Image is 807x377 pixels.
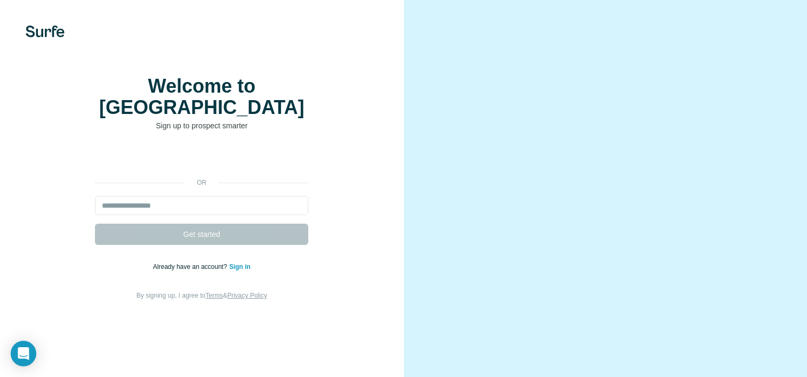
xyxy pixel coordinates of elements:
[95,76,308,118] h1: Welcome to [GEOGRAPHIC_DATA]
[11,341,36,366] div: Open Intercom Messenger
[227,292,267,299] a: Privacy Policy
[137,292,267,299] span: By signing up, I agree to &
[95,120,308,131] p: Sign up to prospect smarter
[90,147,314,170] iframe: Sign in with Google Button
[26,26,65,37] img: Surfe's logo
[205,292,223,299] a: Terms
[185,178,219,187] p: or
[153,263,229,271] span: Already have an account?
[229,263,251,271] a: Sign in
[588,11,796,144] iframe: Sign in with Google Dialog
